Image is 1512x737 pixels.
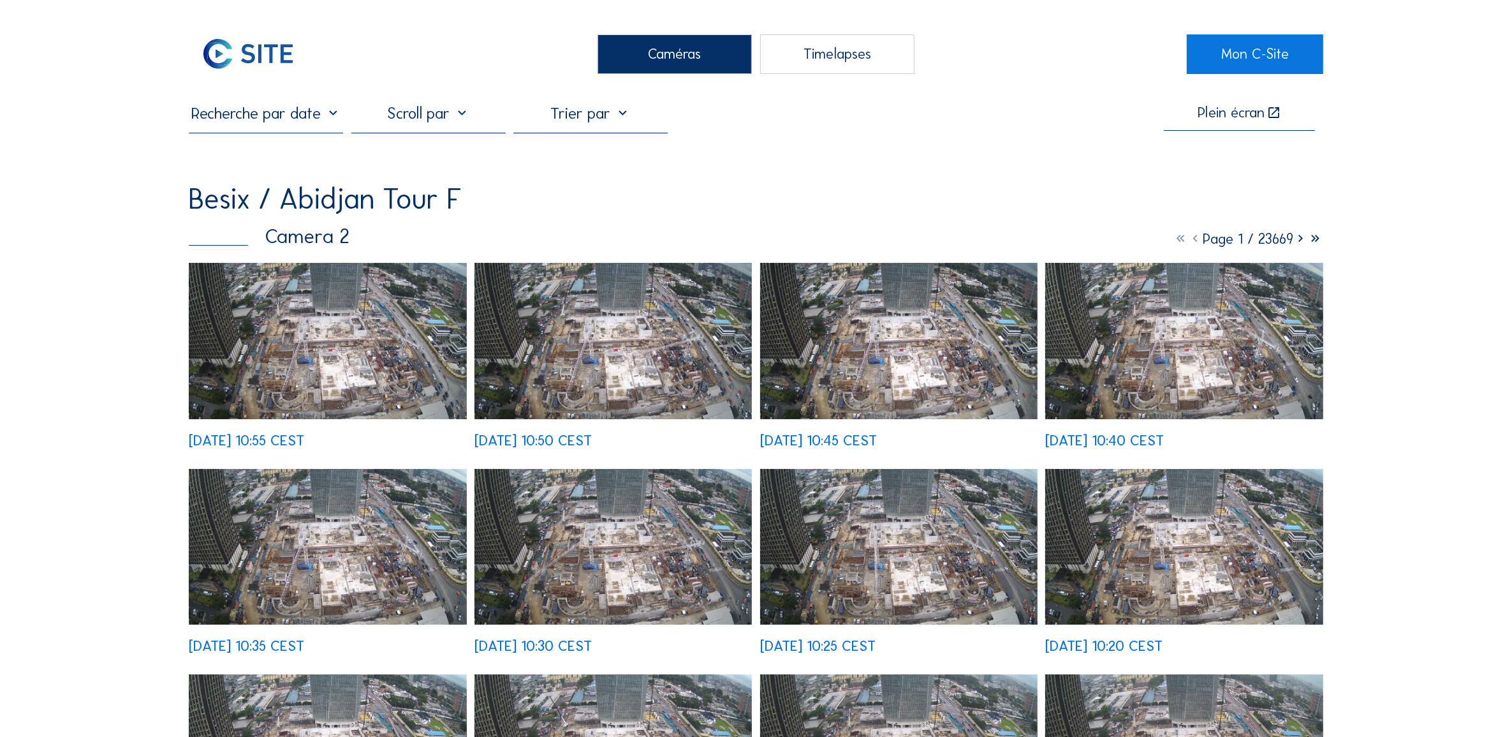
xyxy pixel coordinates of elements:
input: Recherche par date 󰅀 [189,103,343,123]
img: image_53677250 [474,263,752,419]
div: Camera 2 [189,227,349,247]
a: Mon C-Site [1187,34,1323,74]
div: [DATE] 10:20 CEST [1045,639,1163,654]
div: [DATE] 10:45 CEST [760,434,877,449]
img: image_53676349 [1045,469,1323,625]
div: [DATE] 10:40 CEST [1045,434,1164,449]
img: image_53677006 [760,263,1038,419]
div: [DATE] 10:30 CEST [474,639,592,654]
div: Plein écran [1198,106,1265,121]
span: Page 1 / 23669 [1203,230,1294,248]
div: [DATE] 10:55 CEST [189,434,304,449]
div: Besix / Abidjan Tour F [189,184,462,213]
div: [DATE] 10:35 CEST [189,639,304,654]
div: [DATE] 10:50 CEST [474,434,592,449]
img: image_53676569 [474,469,752,625]
img: image_53676443 [760,469,1038,625]
div: [DATE] 10:25 CEST [760,639,876,654]
div: Timelapses [760,34,914,74]
img: image_53676913 [1045,263,1323,419]
img: C-SITE Logo [189,34,307,74]
img: image_53677363 [189,263,466,419]
img: image_53676808 [189,469,466,625]
a: C-SITE Logo [189,34,325,74]
div: Caméras [598,34,752,74]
